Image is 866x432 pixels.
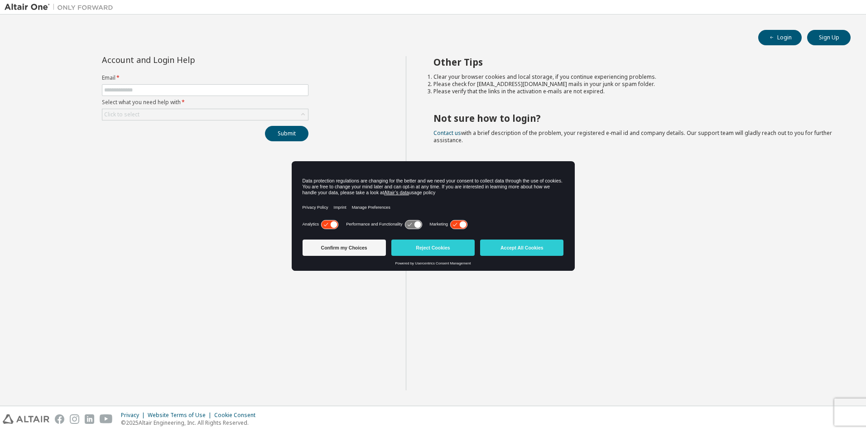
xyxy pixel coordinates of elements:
[121,412,148,419] div: Privacy
[55,414,64,424] img: facebook.svg
[121,419,261,427] p: © 2025 Altair Engineering, Inc. All Rights Reserved.
[433,88,835,95] li: Please verify that the links in the activation e-mails are not expired.
[104,111,140,118] div: Click to select
[807,30,851,45] button: Sign Up
[433,56,835,68] h2: Other Tips
[102,109,308,120] div: Click to select
[433,129,461,137] a: Contact us
[265,126,308,141] button: Submit
[3,414,49,424] img: altair_logo.svg
[5,3,118,12] img: Altair One
[85,414,94,424] img: linkedin.svg
[758,30,802,45] button: Login
[433,112,835,124] h2: Not sure how to login?
[433,81,835,88] li: Please check for [EMAIL_ADDRESS][DOMAIN_NAME] mails in your junk or spam folder.
[100,414,113,424] img: youtube.svg
[70,414,79,424] img: instagram.svg
[102,56,267,63] div: Account and Login Help
[102,99,308,106] label: Select what you need help with
[214,412,261,419] div: Cookie Consent
[433,129,832,144] span: with a brief description of the problem, your registered e-mail id and company details. Our suppo...
[102,74,308,82] label: Email
[433,73,835,81] li: Clear your browser cookies and local storage, if you continue experiencing problems.
[148,412,214,419] div: Website Terms of Use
